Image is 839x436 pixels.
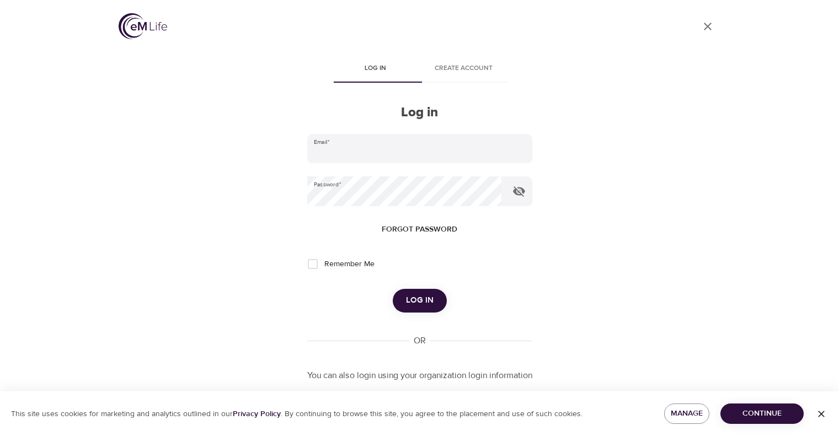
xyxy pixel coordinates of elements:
div: disabled tabs example [307,56,532,83]
button: Log in [393,289,447,312]
span: Forgot password [382,223,457,236]
span: Create account [426,63,501,74]
img: logo [119,13,167,39]
span: Manage [673,407,701,421]
button: Manage [664,403,710,424]
p: You can also login using your organization login information [307,369,532,382]
span: Continue [729,407,795,421]
a: close [694,13,721,40]
span: Remember Me [324,259,375,270]
button: Forgot password [377,219,462,240]
span: Log in [406,293,434,308]
span: Log in [338,63,413,74]
button: Continue [720,403,804,424]
div: OR [409,335,430,347]
a: Privacy Policy [233,409,281,419]
h2: Log in [307,105,532,121]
